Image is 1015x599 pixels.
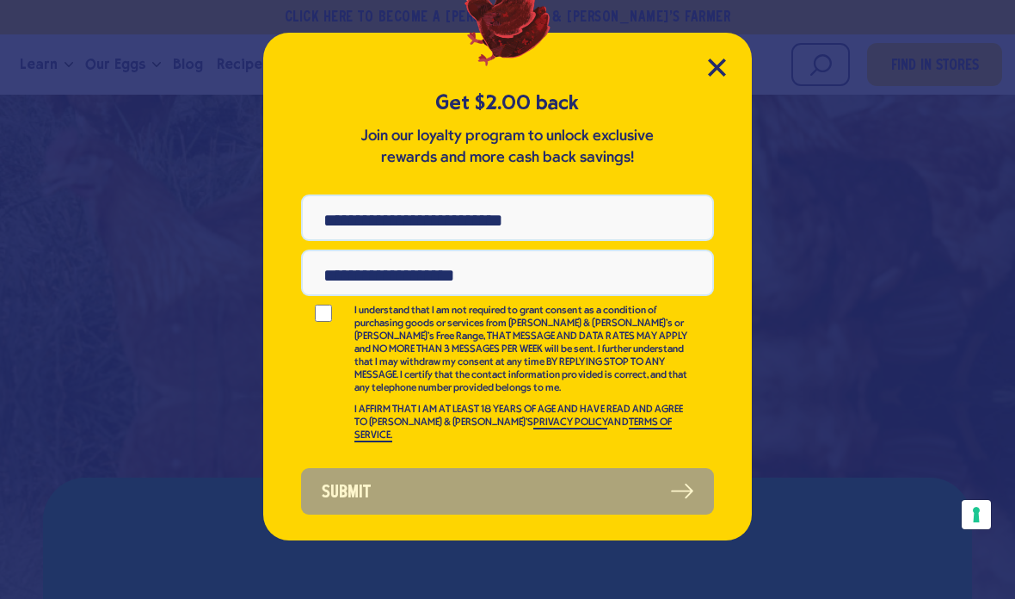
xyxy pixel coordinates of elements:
p: Join our loyalty program to unlock exclusive rewards and more cash back savings! [357,126,658,169]
h5: Get $2.00 back [301,89,714,117]
button: Your consent preferences for tracking technologies [962,500,991,529]
button: Submit [301,468,714,515]
button: Close Modal [708,59,726,77]
a: TERMS OF SERVICE. [354,417,672,442]
a: PRIVACY POLICY [533,417,607,429]
p: I understand that I am not required to grant consent as a condition of purchasing goods or servic... [354,305,690,395]
input: I understand that I am not required to grant consent as a condition of purchasing goods or servic... [301,305,346,322]
p: I AFFIRM THAT I AM AT LEAST 18 YEARS OF AGE AND HAVE READ AND AGREE TO [PERSON_NAME] & [PERSON_NA... [354,404,690,442]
